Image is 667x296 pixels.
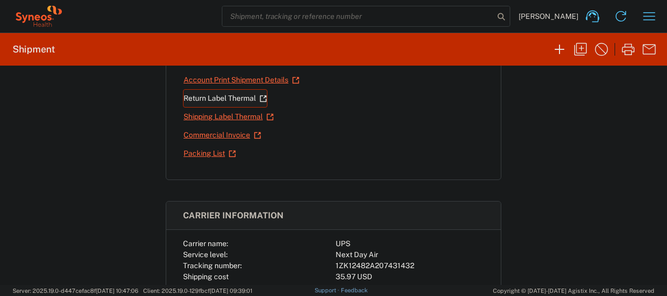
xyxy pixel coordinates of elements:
[493,286,654,295] span: Copyright © [DATE]-[DATE] Agistix Inc., All Rights Reserved
[183,239,228,248] span: Carrier name:
[143,288,252,294] span: Client: 2025.19.0-129fbcf
[336,260,484,271] div: 1ZK12482A207431432
[183,210,284,220] span: Carrier information
[315,287,341,293] a: Support
[13,43,55,56] h2: Shipment
[341,287,368,293] a: Feedback
[336,271,484,282] div: 35.97 USD
[336,238,484,249] div: UPS
[183,261,242,270] span: Tracking number:
[183,250,228,259] span: Service level:
[183,144,236,163] a: Packing List
[336,249,484,260] div: Next Day Air
[183,126,262,144] a: Commercial Invoice
[96,288,138,294] span: [DATE] 10:47:06
[183,272,229,281] span: Shipping cost
[13,288,138,294] span: Server: 2025.19.0-d447cefac8f
[183,71,300,89] a: Account Print Shipment Details
[183,108,274,126] a: Shipping Label Thermal
[183,89,267,108] a: Return Label Thermal
[519,12,578,21] span: [PERSON_NAME]
[222,6,494,26] input: Shipment, tracking or reference number
[210,288,252,294] span: [DATE] 09:39:01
